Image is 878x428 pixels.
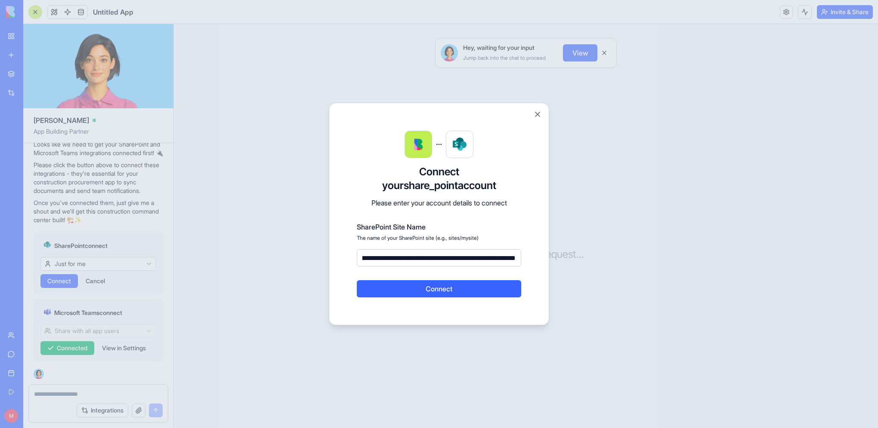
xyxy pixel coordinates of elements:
span: The name of your SharePoint site (e.g., sites/mysite) [357,235,479,241]
label: SharePoint Site Name [357,222,521,232]
p: Please enter your account details to connect [357,198,521,208]
button: Connect [357,280,521,297]
h3: Connect your share_point account [357,165,521,193]
img: blocks [405,131,432,158]
img: share_point [453,138,467,151]
button: Close [533,110,542,119]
